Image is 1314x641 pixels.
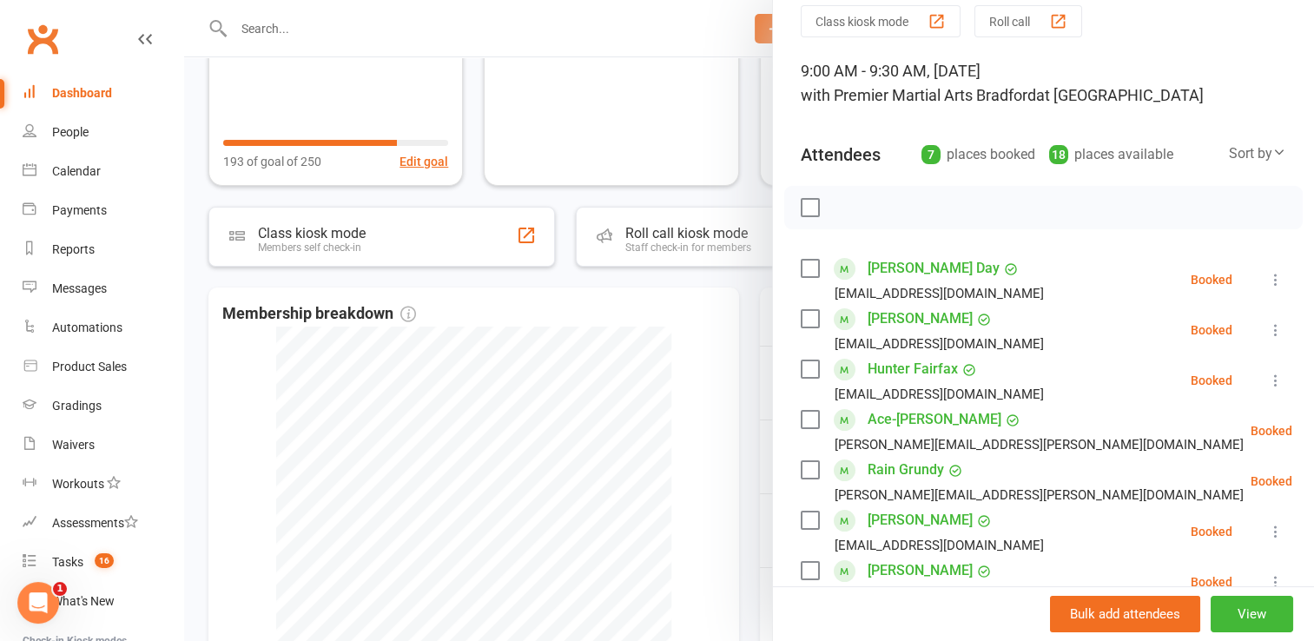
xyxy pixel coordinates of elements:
div: Booked [1191,324,1232,336]
iframe: Intercom live chat [17,582,59,624]
a: [PERSON_NAME] [868,506,973,534]
div: Tasks [52,555,83,569]
div: Gradings [52,399,102,413]
a: Clubworx [21,17,64,61]
a: Product Sales [23,347,183,387]
div: Booked [1191,525,1232,538]
a: Payments [23,191,183,230]
a: Messages [23,269,183,308]
a: Waivers [23,426,183,465]
div: [EMAIL_ADDRESS][DOMAIN_NAME] [835,383,1044,406]
a: Ace-[PERSON_NAME] [868,406,1001,433]
div: 7 [921,145,941,164]
div: Booked [1251,425,1292,437]
div: 18 [1049,145,1068,164]
div: People [52,125,89,139]
div: Waivers [52,438,95,452]
a: Reports [23,230,183,269]
a: People [23,113,183,152]
div: Sort by [1229,142,1286,165]
div: Reports [52,242,95,256]
a: Workouts [23,465,183,504]
div: Product Sales [52,360,127,373]
div: What's New [52,594,115,608]
div: places booked [921,142,1035,167]
a: What's New [23,582,183,621]
button: Bulk add attendees [1050,596,1200,632]
span: 1 [53,582,67,596]
button: Roll call [974,5,1082,37]
div: Booked [1191,274,1232,286]
div: [EMAIL_ADDRESS][DOMAIN_NAME] [835,333,1044,355]
a: Gradings [23,387,183,426]
button: View [1211,596,1293,632]
div: Booked [1251,475,1292,487]
div: places available [1049,142,1173,167]
div: [EMAIL_ADDRESS][DOMAIN_NAME] [835,282,1044,305]
div: Booked [1191,374,1232,387]
span: 16 [95,553,114,568]
a: Dashboard [23,74,183,113]
a: Rain Grundy [868,456,944,484]
div: [EMAIL_ADDRESS][DOMAIN_NAME] [835,585,1044,607]
div: 9:00 AM - 9:30 AM, [DATE] [801,59,1286,108]
div: [EMAIL_ADDRESS][DOMAIN_NAME] [835,534,1044,557]
div: Workouts [52,477,104,491]
a: [PERSON_NAME] [868,305,973,333]
a: Automations [23,308,183,347]
div: [PERSON_NAME][EMAIL_ADDRESS][PERSON_NAME][DOMAIN_NAME] [835,484,1244,506]
div: Dashboard [52,86,112,100]
a: Assessments [23,504,183,543]
div: Calendar [52,164,101,178]
button: Class kiosk mode [801,5,961,37]
div: [PERSON_NAME][EMAIL_ADDRESS][PERSON_NAME][DOMAIN_NAME] [835,433,1244,456]
a: [PERSON_NAME] [868,557,973,585]
a: Hunter Fairfax [868,355,958,383]
div: Messages [52,281,107,295]
a: Calendar [23,152,183,191]
div: Payments [52,203,107,217]
span: with Premier Martial Arts Bradford [801,86,1036,104]
a: [PERSON_NAME] Day [868,254,1000,282]
a: Tasks 16 [23,543,183,582]
span: at [GEOGRAPHIC_DATA] [1036,86,1204,104]
div: Attendees [801,142,881,167]
div: Automations [52,320,122,334]
div: Assessments [52,516,138,530]
div: Booked [1191,576,1232,588]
